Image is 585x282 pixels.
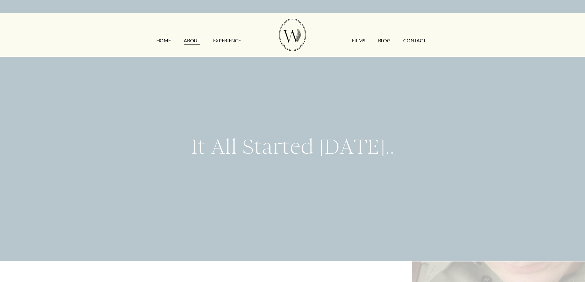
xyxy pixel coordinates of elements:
a: ABOUT [184,36,200,45]
a: FILMS [352,36,365,45]
a: Blog [378,36,391,45]
h2: It All Started [DATE].. [23,133,562,161]
img: Wild Fern Weddings [279,19,306,51]
a: CONTACT [403,36,426,45]
a: HOME [156,36,171,45]
a: EXPERIENCE [213,36,241,45]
